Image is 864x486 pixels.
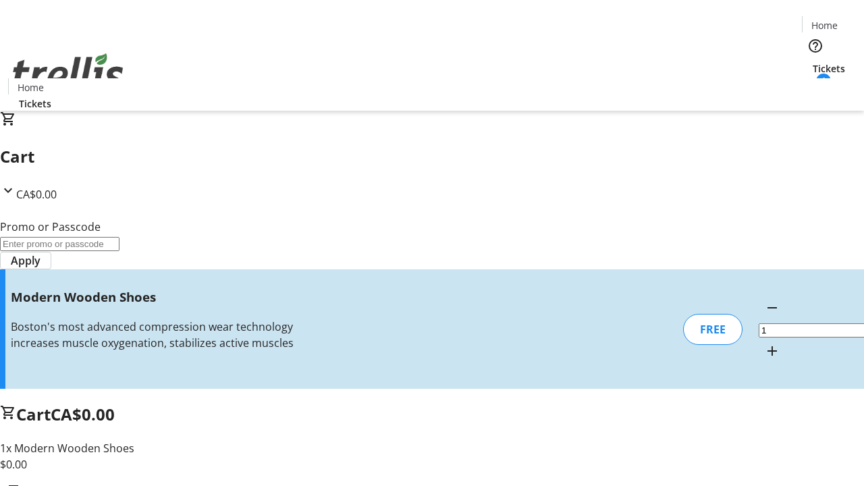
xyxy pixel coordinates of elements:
a: Tickets [8,97,62,111]
span: Tickets [813,61,845,76]
a: Tickets [802,61,856,76]
span: CA$0.00 [51,403,115,425]
button: Help [802,32,829,59]
span: Home [18,80,44,94]
button: Decrement by one [759,294,786,321]
img: Orient E2E Organization bFzNIgylTv's Logo [8,38,128,106]
a: Home [9,80,52,94]
span: Apply [11,252,40,269]
span: Tickets [19,97,51,111]
span: Home [811,18,838,32]
button: Increment by one [759,337,786,364]
button: Cart [802,76,829,103]
span: CA$0.00 [16,187,57,202]
h3: Modern Wooden Shoes [11,288,306,306]
div: FREE [683,314,742,345]
div: Boston's most advanced compression wear technology increases muscle oxygenation, stabilizes activ... [11,319,306,351]
a: Home [803,18,846,32]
